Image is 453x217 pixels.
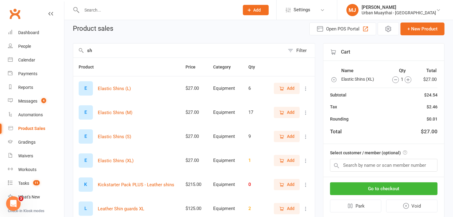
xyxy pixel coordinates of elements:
[98,181,174,188] button: Kickstarter Pack PLUS - Leather shins
[341,67,386,75] th: Name
[248,134,262,139] div: 9
[427,116,438,122] div: $0.01
[387,67,418,75] th: Qty
[330,128,342,136] div: Total
[18,112,43,117] div: Automations
[213,86,237,91] div: Equipment
[18,140,36,145] div: Gradings
[8,190,64,204] a: What's New
[248,65,262,69] span: Qty
[248,63,262,71] button: Qty
[18,99,37,103] div: Messages
[309,23,376,35] button: Open POS Portal
[18,71,37,76] div: Payments
[419,75,437,83] td: $27.00
[18,30,39,35] div: Dashboard
[248,158,262,163] div: 1
[419,67,437,75] th: Total
[7,6,22,21] a: Clubworx
[98,157,134,164] button: Elastic Shins (XL)
[186,158,202,163] div: $27.00
[274,131,300,142] button: Add
[341,75,386,83] td: Elastic Shins (XL)
[213,63,237,71] button: Category
[8,177,64,190] a: Tasks 11
[8,108,64,122] a: Automations
[98,85,131,92] button: Elastic Shins (L)
[79,65,100,69] span: Product
[323,44,444,61] div: Cart
[386,200,438,212] button: Void
[287,205,295,212] span: Add
[285,44,315,58] button: Filter
[427,103,438,110] div: $2.46
[79,63,100,71] button: Product
[186,65,202,69] span: Price
[8,67,64,81] a: Payments
[8,81,64,94] a: Reports
[186,206,202,211] div: $125.00
[18,194,40,199] div: What's New
[248,86,262,91] div: 6
[362,5,436,10] div: [PERSON_NAME]
[33,180,40,185] span: 11
[8,94,64,108] a: Messages 4
[186,86,202,91] div: $27.00
[8,26,64,40] a: Dashboard
[8,40,64,53] a: People
[213,206,237,211] div: Equipment
[18,44,31,49] div: People
[330,92,346,98] div: Subtotal
[213,134,237,139] div: Equipment
[186,134,202,139] div: $27.00
[98,133,131,140] button: Elastic Shins (S)
[18,181,29,186] div: Tasks
[213,110,237,115] div: Equipment
[326,25,359,33] span: Open POS Portal
[8,122,64,135] a: Product Sales
[18,85,33,90] div: Reports
[346,4,359,16] div: MJ
[79,81,93,96] div: E
[79,201,93,216] div: L
[8,135,64,149] a: Gradings
[79,129,93,144] div: E
[186,182,202,187] div: $215.00
[362,10,436,16] div: Urban Muaythai - [GEOGRAPHIC_DATA]
[287,157,295,164] span: Add
[73,44,285,58] input: Search products by name, or scan product code
[248,110,262,115] div: 17
[287,181,295,188] span: Add
[79,177,93,192] div: K
[287,133,295,140] span: Add
[274,155,300,166] button: Add
[421,128,438,136] div: $27.00
[387,76,417,83] div: 1
[186,63,202,71] button: Price
[213,158,237,163] div: Equipment
[274,83,300,94] button: Add
[18,58,35,62] div: Calendar
[330,159,438,172] input: Search by name or scan member number
[274,107,300,118] button: Add
[243,5,269,15] button: Add
[248,206,262,211] div: 2
[400,23,444,35] button: + New Product
[6,196,21,211] iframe: Intercom live chat
[330,149,407,156] label: Select customer / member (optional)
[186,110,202,115] div: $27.00
[274,203,300,214] button: Add
[80,6,235,14] input: Search...
[79,105,93,120] div: E
[330,103,337,110] div: Tax
[330,200,381,212] button: Park
[248,182,262,187] div: 0
[18,126,45,131] div: Product Sales
[296,47,307,54] div: Filter
[274,179,300,190] button: Add
[287,109,295,116] span: Add
[98,205,144,212] button: Leather Shin guards XL
[8,53,64,67] a: Calendar
[213,65,237,69] span: Category
[18,153,33,158] div: Waivers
